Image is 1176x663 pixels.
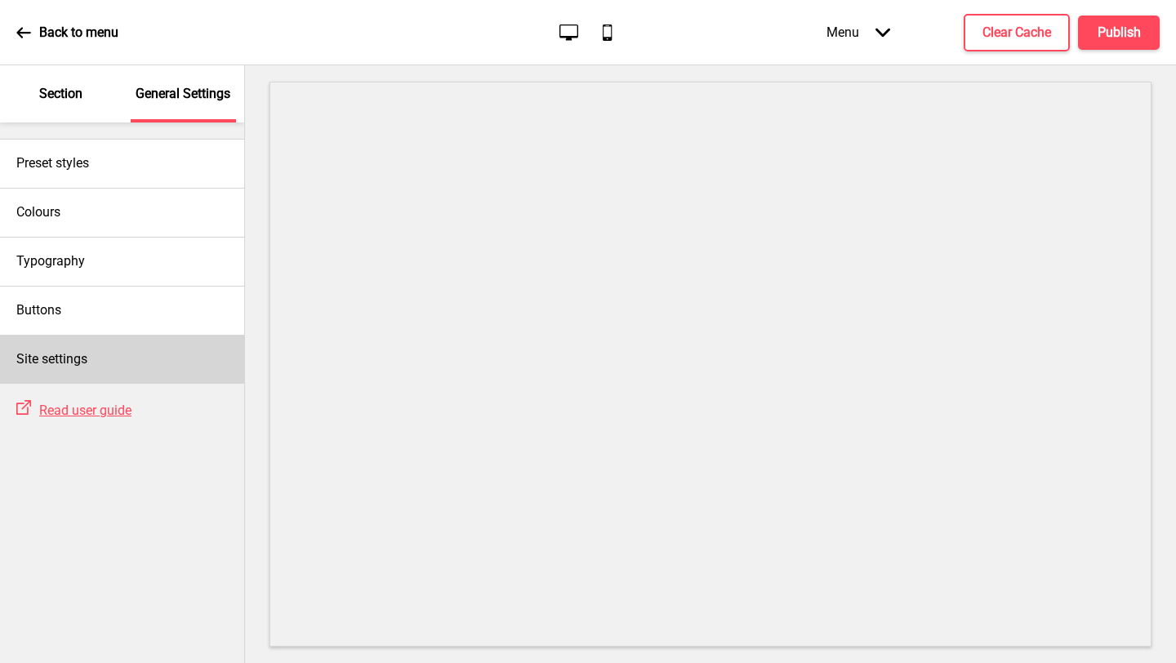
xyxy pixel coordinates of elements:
[16,350,87,368] h4: Site settings
[810,8,906,56] div: Menu
[16,154,89,172] h4: Preset styles
[16,203,60,221] h4: Colours
[39,403,131,418] span: Read user guide
[16,301,61,319] h4: Buttons
[39,85,82,103] p: Section
[16,252,85,270] h4: Typography
[31,403,131,418] a: Read user guide
[16,11,118,55] a: Back to menu
[1098,24,1141,42] h4: Publish
[136,85,230,103] p: General Settings
[982,24,1051,42] h4: Clear Cache
[1078,16,1160,50] button: Publish
[39,24,118,42] p: Back to menu
[964,14,1070,51] button: Clear Cache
